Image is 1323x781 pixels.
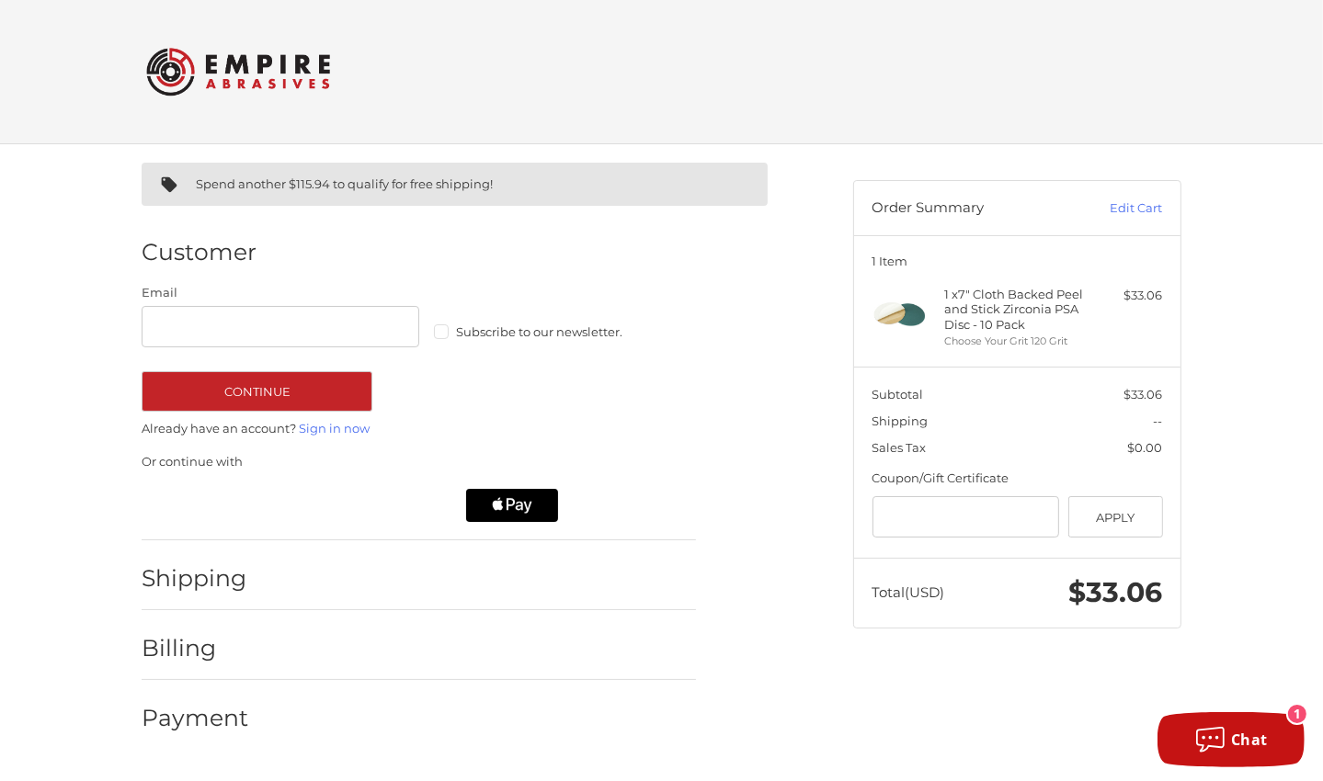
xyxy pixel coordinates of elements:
[299,421,370,436] a: Sign in now
[872,254,1163,268] h3: 1 Item
[142,704,249,732] h2: Payment
[1154,413,1163,428] span: --
[1090,287,1163,305] div: $33.06
[872,470,1163,488] div: Coupon/Gift Certificate
[872,199,1070,218] h3: Order Summary
[872,440,927,455] span: Sales Tax
[136,489,283,522] iframe: PayPal-paypal
[142,238,257,266] h2: Customer
[1128,440,1163,455] span: $0.00
[142,564,249,593] h2: Shipping
[1069,575,1163,609] span: $33.06
[142,420,696,438] p: Already have an account?
[1070,199,1163,218] a: Edit Cart
[1068,496,1163,538] button: Apply
[1158,712,1305,767] button: Chat
[196,176,493,191] span: Spend another $115.94 to qualify for free shipping!
[301,489,448,522] iframe: PayPal-paylater
[872,413,929,428] span: Shipping
[142,634,249,662] h2: Billing
[1124,387,1163,402] span: $33.06
[1231,730,1268,750] span: Chat
[872,496,1060,538] input: Gift Certificate or Coupon Code
[872,583,945,601] span: Total (USD)
[945,287,1086,332] h4: 1 x 7" Cloth Backed Peel and Stick Zirconia PSA Disc - 10 Pack
[142,371,372,412] button: Continue
[1288,705,1306,723] div: 1
[146,36,330,108] img: Empire Abrasives
[142,284,419,302] label: Email
[142,453,696,471] p: Or continue with
[456,324,622,339] span: Subscribe to our newsletter.
[945,334,1086,349] li: Choose Your Grit 120 Grit
[872,387,924,402] span: Subtotal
